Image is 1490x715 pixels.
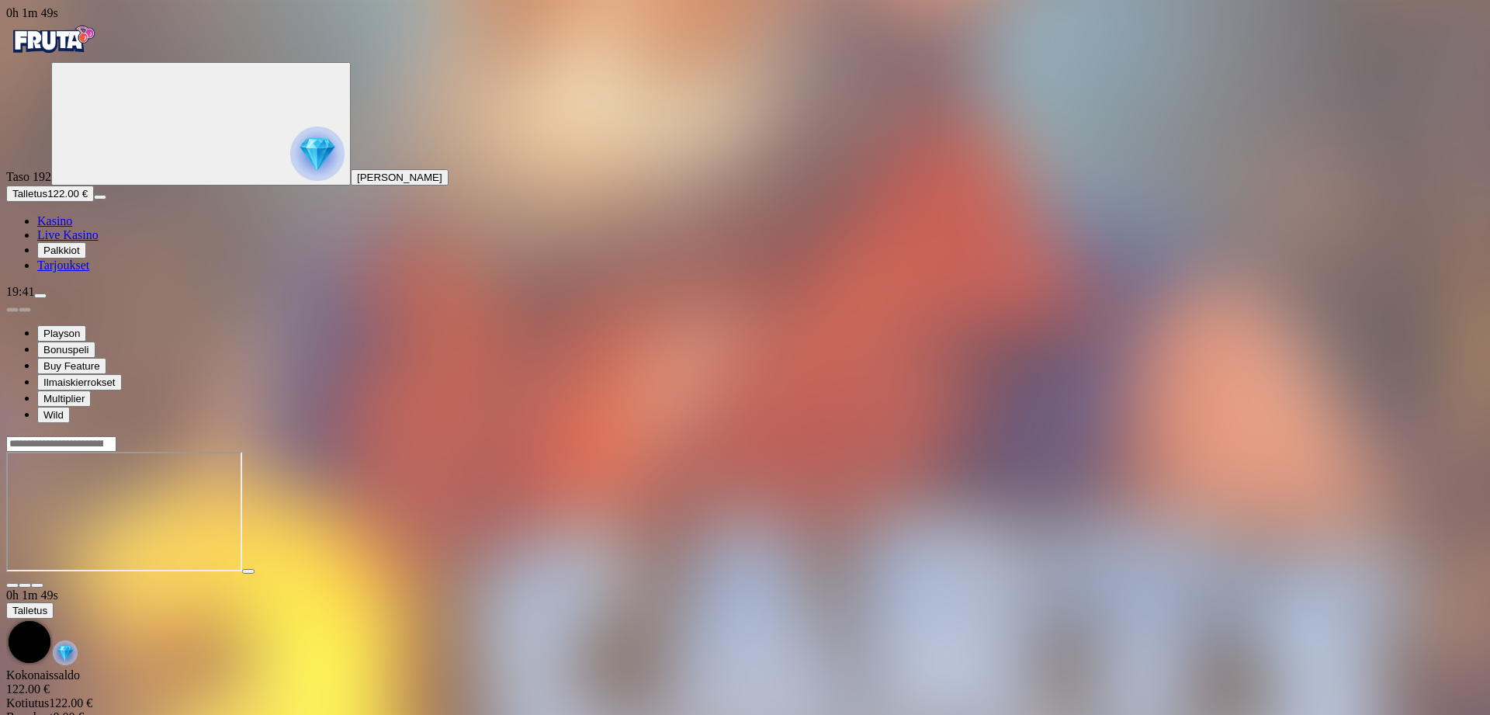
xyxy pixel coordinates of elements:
button: Bonuspeli [37,342,95,358]
button: chevron-down icon [19,583,31,588]
span: user session time [6,588,58,602]
span: Buy Feature [43,360,100,372]
button: reward iconPalkkiot [37,242,86,259]
span: Bonuspeli [43,344,89,356]
iframe: 3 Carts of Gold: Hold and Win [6,452,242,571]
button: Buy Feature [37,358,106,374]
span: Multiplier [43,393,85,404]
span: Kotiutus [6,696,49,710]
button: next slide [19,307,31,312]
span: user session time [6,6,58,19]
a: diamond iconKasino [37,214,72,227]
button: menu [34,293,47,298]
button: Playson [37,325,86,342]
input: Search [6,436,116,452]
span: Kasino [37,214,72,227]
span: Palkkiot [43,245,80,256]
nav: Primary [6,20,1484,272]
button: reward progress [51,62,351,186]
button: [PERSON_NAME] [351,169,449,186]
button: Ilmaiskierrokset [37,374,122,390]
span: Ilmaiskierrokset [43,377,116,388]
a: poker-chip iconLive Kasino [37,228,99,241]
div: Kokonaissaldo [6,668,1484,696]
span: Wild [43,409,64,421]
img: Fruta [6,20,99,59]
div: 122.00 € [6,696,1484,710]
a: gift-inverted iconTarjoukset [37,259,89,272]
button: Talletus [6,602,54,619]
div: Game menu [6,588,1484,668]
button: Talletusplus icon122.00 € [6,186,94,202]
button: play icon [242,569,255,574]
button: fullscreen icon [31,583,43,588]
img: reward progress [290,127,345,181]
img: reward-icon [53,640,78,665]
span: Playson [43,328,80,339]
span: Talletus [12,188,47,200]
span: 122.00 € [47,188,88,200]
button: close icon [6,583,19,588]
a: Fruta [6,48,99,61]
span: [PERSON_NAME] [357,172,442,183]
span: 19:41 [6,285,34,298]
button: menu [94,195,106,200]
button: Wild [37,407,70,423]
button: Multiplier [37,390,91,407]
span: Live Kasino [37,228,99,241]
span: Talletus [12,605,47,616]
span: Tarjoukset [37,259,89,272]
span: Taso 192 [6,170,51,183]
div: 122.00 € [6,682,1484,696]
button: prev slide [6,307,19,312]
